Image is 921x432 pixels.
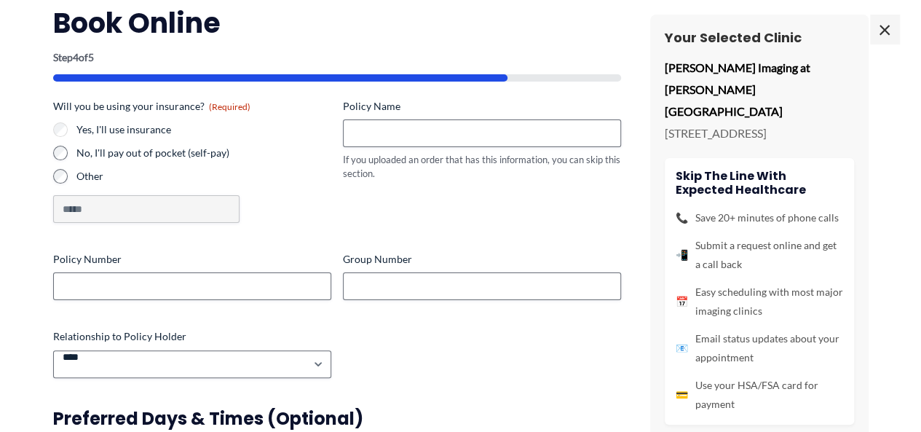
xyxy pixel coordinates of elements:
label: Yes, I'll use insurance [76,122,331,137]
span: × [870,15,899,44]
label: No, I'll pay out of pocket (self-pay) [76,146,331,160]
label: Relationship to Policy Holder [53,329,331,344]
label: Policy Number [53,252,331,267]
span: 4 [73,51,79,63]
p: [STREET_ADDRESS] [665,122,854,144]
span: 💳 [676,385,688,404]
h4: Skip the line with Expected Healthcare [676,169,843,197]
li: Email status updates about your appointment [676,329,843,367]
legend: Will you be using your insurance? [53,99,250,114]
li: Save 20+ minutes of phone calls [676,208,843,227]
h2: Book Online [53,5,621,41]
input: Other Choice, please specify [53,195,240,223]
h3: Preferred Days & Times (Optional) [53,407,621,430]
li: Use your HSA/FSA card for payment [676,376,843,414]
span: 📅 [676,292,688,311]
span: 5 [88,51,94,63]
li: Easy scheduling with most major imaging clinics [676,283,843,321]
span: (Required) [209,101,250,112]
h3: Your Selected Clinic [665,29,854,46]
span: 📞 [676,208,688,227]
p: Step of [53,52,621,63]
div: If you uploaded an order that has this information, you can skip this section. [343,153,621,180]
li: Submit a request online and get a call back [676,236,843,274]
span: 📲 [676,246,688,264]
label: Group Number [343,252,621,267]
label: Other [76,169,331,184]
p: [PERSON_NAME] Imaging at [PERSON_NAME][GEOGRAPHIC_DATA] [665,57,854,122]
label: Policy Name [343,99,621,114]
span: 📧 [676,339,688,358]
